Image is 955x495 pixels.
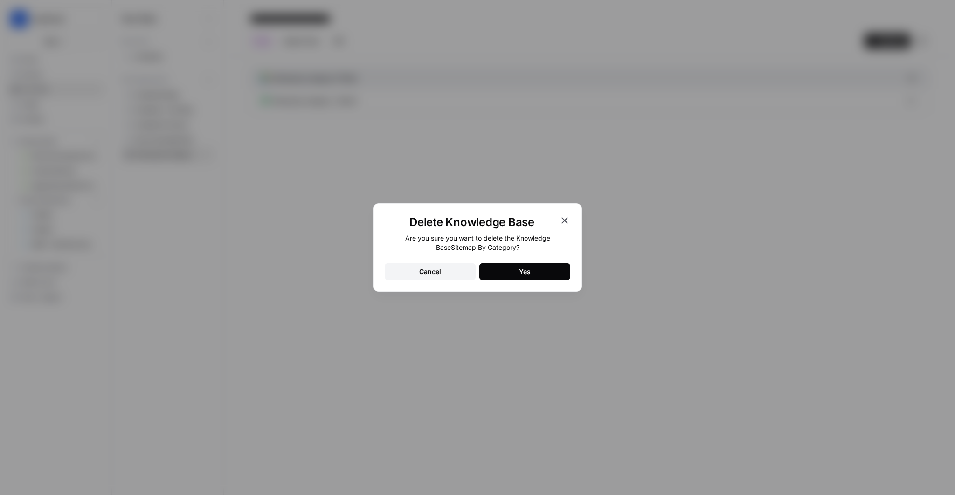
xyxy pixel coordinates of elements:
[385,234,570,252] div: Are you sure you want to delete the Knowledge Base Sitemap By Category ?
[419,267,441,276] div: Cancel
[519,267,531,276] div: Yes
[479,263,570,280] button: Yes
[385,215,559,230] h1: Delete Knowledge Base
[385,263,476,280] button: Cancel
